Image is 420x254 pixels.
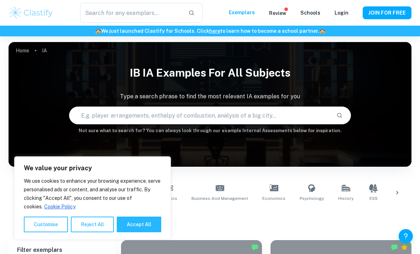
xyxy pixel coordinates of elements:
[44,203,76,210] a: Cookie Policy
[319,28,325,34] span: 🏫
[14,156,171,240] div: We value your privacy
[300,195,324,202] span: Psychology
[42,47,47,55] p: IA
[262,195,285,202] span: Economics
[391,244,398,251] img: Marked
[401,244,408,251] div: Premium
[338,195,353,202] span: History
[1,27,419,35] h6: We just launched Clastify for Schools. Click to learn how to become a school partner.
[334,109,346,121] button: Search
[399,229,413,243] button: Help and Feedback
[95,28,101,34] span: 🏫
[24,217,68,232] button: Customise
[16,46,29,56] a: Home
[29,210,392,223] h1: All IA Examples
[300,10,320,16] a: Schools
[9,6,54,20] img: Clastify logo
[335,10,348,16] a: Login
[269,9,286,17] p: Review
[9,92,411,101] p: Type a search phrase to find the most relevant IA examples for you
[80,3,183,23] input: Search for any exemplars...
[251,244,258,251] img: Marked
[209,28,220,34] a: here
[9,62,411,84] h1: IB IA examples for all subjects
[71,217,114,232] button: Reject All
[24,164,161,172] p: We value your privacy
[9,127,411,134] h6: Not sure what to search for? You can always look through our example Internal Assessments below f...
[369,195,378,202] span: ESS
[191,195,248,202] span: Business and Management
[117,217,161,232] button: Accept All
[229,9,255,16] p: Exemplars
[69,105,331,125] input: E.g. player arrangements, enthalpy of combustion, analysis of a big city...
[24,177,161,211] p: We use cookies to enhance your browsing experience, serve personalised ads or content, and analys...
[363,6,411,19] button: JOIN FOR FREE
